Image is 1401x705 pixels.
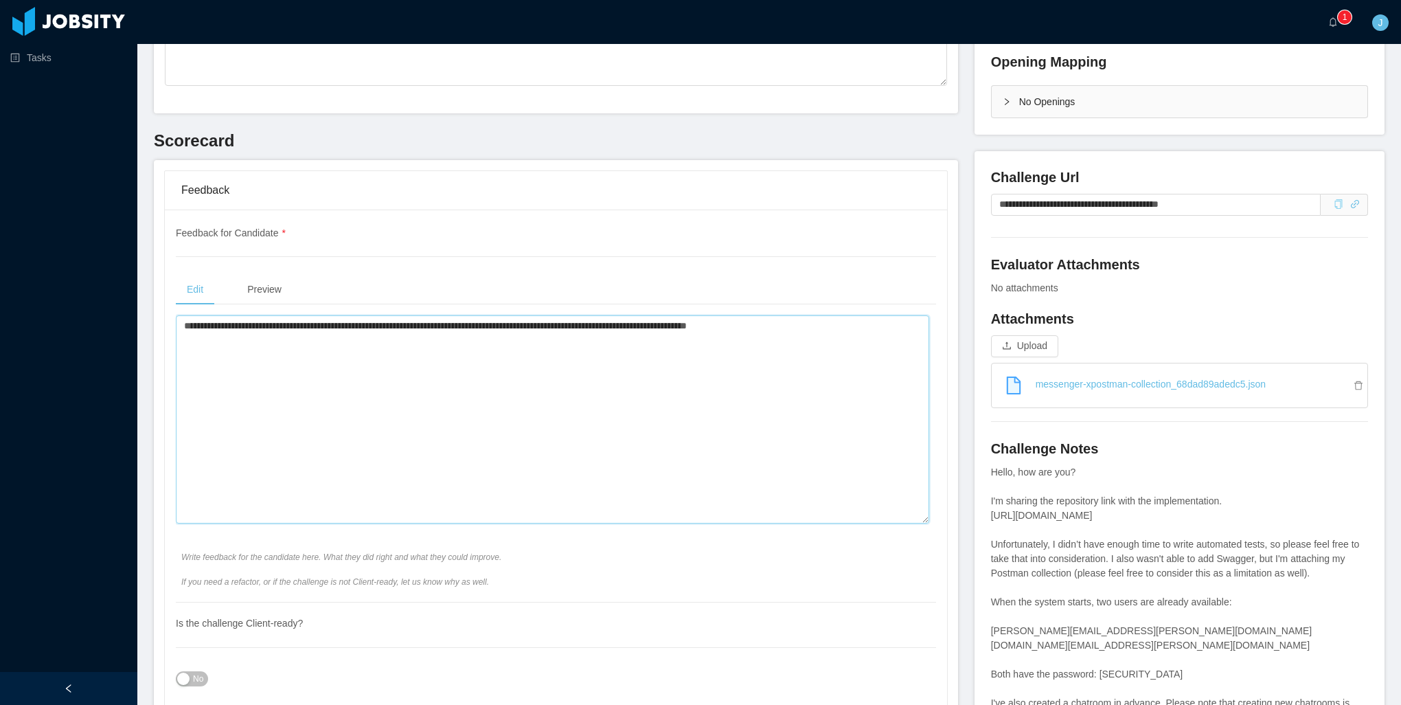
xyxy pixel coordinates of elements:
a: icon: file [997,369,1030,402]
i: icon: copy [1334,199,1343,209]
div: Preview [236,274,293,305]
h4: Attachments [991,309,1368,328]
span: No [193,672,203,686]
h4: Evaluator Attachments [991,255,1368,274]
i: icon: link [1350,199,1360,209]
div: Copy [1334,197,1343,212]
span: Is the challenge Client-ready? [176,618,303,629]
h4: Challenge Notes [991,439,1368,458]
i: icon: file [1005,377,1023,394]
span: icon: uploadUpload [991,340,1058,351]
p: 1 [1343,10,1347,24]
div: icon: rightNo Openings [992,86,1367,117]
i: icon: right [1003,98,1011,106]
span: J [1378,14,1383,31]
h4: Opening Mapping [991,52,1107,71]
a: Remove file [1354,380,1367,391]
div: Edit [176,274,214,305]
div: No attachments [991,281,1368,295]
a: messenger-xpostman-collection_68dad89adedc5.json [1003,369,1367,399]
i: icon: bell [1328,17,1338,27]
a: icon: profileTasks [10,44,126,71]
button: icon: uploadUpload [991,335,1058,357]
i: icon: delete [1354,381,1367,390]
h3: Scorecard [154,130,958,152]
a: icon: link [1350,199,1360,210]
span: Feedback for Candidate [176,227,286,238]
h4: Challenge Url [991,168,1368,187]
span: Write feedback for the candidate here. What they did right and what they could improve. If you ne... [181,551,835,588]
div: Feedback [181,171,931,210]
sup: 1 [1338,10,1352,24]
